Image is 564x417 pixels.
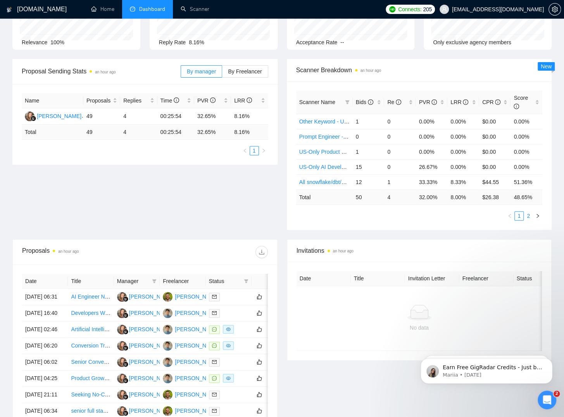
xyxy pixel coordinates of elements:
[479,189,511,205] td: $ 26.38
[71,342,329,349] a: Conversion Tracking Auditor (GTM Web/Server, Meta & X CAPI, Segment, Mix panel) Third Party Checkout
[398,5,421,14] span: Connects:
[91,6,114,12] a: homeHome
[257,342,262,349] span: like
[123,296,128,302] img: gigradar-bm.png
[479,129,511,144] td: $0.00
[255,292,264,301] button: like
[129,309,174,317] div: [PERSON_NAME]
[22,66,181,76] span: Proposal Sending Stats
[7,3,12,16] img: logo
[447,129,479,144] td: 0.00%
[129,390,174,399] div: [PERSON_NAME]
[212,392,217,397] span: mail
[117,406,127,416] img: NK
[71,391,183,398] a: Seeking No-Code Developer for AI Agent POC
[548,6,561,12] a: setting
[299,118,400,125] a: Other Keyword - US-Only AI Development
[150,275,158,287] span: filter
[175,390,219,399] div: [PERSON_NAME]
[479,174,511,189] td: $44.55
[416,114,448,129] td: 0.00%
[511,129,542,144] td: 0.00%
[117,391,174,397] a: NK[PERSON_NAME]
[163,326,219,332] a: RT[PERSON_NAME]
[266,308,276,318] button: dislike
[95,70,116,74] time: an hour ago
[266,357,276,367] button: dislike
[257,326,262,332] span: like
[68,354,114,370] td: Senior Conversion Tracking Auditor (GTM Web/Server, Meta & X CAPI, Mixpanel) — Third-Party Checkout
[117,325,127,334] img: NK
[511,189,542,205] td: 48.65 %
[226,327,231,332] span: eye
[117,277,149,285] span: Manager
[117,309,174,316] a: NK[PERSON_NAME]
[68,305,114,321] td: Developers With Power BI Skills For Power BI Dashboards and Reports
[83,125,120,140] td: 49
[212,343,217,348] span: message
[117,407,174,414] a: NK[PERSON_NAME]
[117,357,127,367] img: NK
[120,93,157,108] th: Replies
[479,144,511,159] td: $0.00
[71,359,327,365] a: Senior Conversion Tracking Auditor (GTM Web/Server, Meta & X CAPI, Mixpanel) — Third-Party Checkout
[228,68,262,75] span: By Freelancer
[409,342,564,396] iframe: Intercom notifications message
[163,309,219,316] a: RT[PERSON_NAME]
[423,5,431,14] span: 205
[58,249,79,254] time: an hour ago
[123,361,128,367] img: gigradar-bm.png
[482,99,500,105] span: CPR
[257,375,262,381] span: like
[255,325,264,334] button: like
[255,341,264,350] button: like
[187,68,216,75] span: By manager
[163,407,219,414] a: U[PERSON_NAME]
[360,68,381,73] time: an hour ago
[22,289,68,305] td: [DATE] 06:31
[368,99,373,105] span: info-circle
[535,214,540,218] span: right
[22,370,68,387] td: [DATE] 04:25
[22,338,68,354] td: [DATE] 06:20
[533,211,542,221] li: Next Page
[299,164,360,170] a: US-Only AI Development
[266,341,276,350] button: dislike
[163,357,172,367] img: RT
[255,357,264,367] button: like
[209,277,241,285] span: Status
[25,113,81,119] a: NK[PERSON_NAME]
[297,271,351,286] th: Date
[266,292,276,301] button: dislike
[384,144,416,159] td: 0
[163,390,172,400] img: U
[181,6,209,12] a: searchScanner
[22,305,68,321] td: [DATE] 16:40
[129,292,174,301] div: [PERSON_NAME]
[396,99,401,105] span: info-circle
[447,144,479,159] td: 0.00%
[50,39,64,45] span: 100%
[351,271,405,286] th: Title
[515,212,523,220] a: 1
[210,97,216,103] span: info-circle
[384,189,416,205] td: 4
[71,375,282,381] a: Product Growth & Mixpanel Expert — Teach me + build retention reports for Micro SaaS
[160,274,205,289] th: Freelancer
[212,408,217,413] span: mail
[83,93,120,108] th: Proposals
[117,341,127,351] img: NK
[459,271,514,286] th: Freelancer
[175,292,219,301] div: [PERSON_NAME]
[123,313,128,318] img: gigradar-bm.png
[22,93,83,108] th: Name
[117,292,127,302] img: NK
[538,391,556,409] iframe: Intercom live chat
[479,159,511,174] td: $0.00
[120,125,157,140] td: 4
[257,391,262,398] span: like
[123,345,128,351] img: gigradar-bm.png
